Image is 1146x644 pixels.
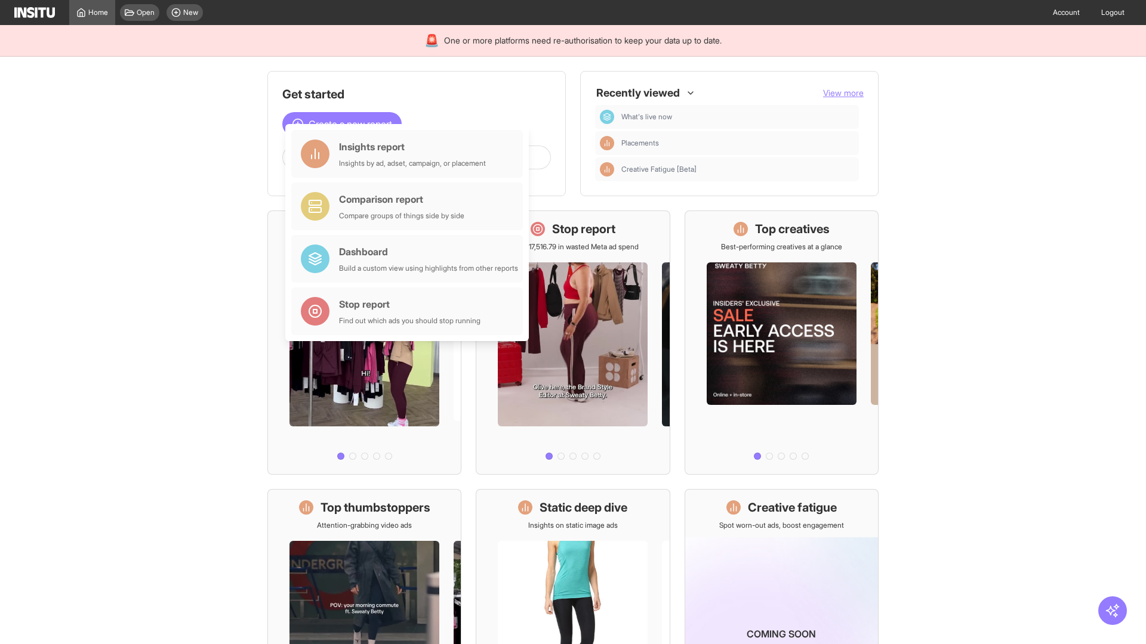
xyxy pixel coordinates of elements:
h1: Top thumbstoppers [321,499,430,516]
div: Comparison report [339,192,464,206]
p: Best-performing creatives at a glance [721,242,842,252]
span: Creative Fatigue [Beta] [621,165,854,174]
div: 🚨 [424,32,439,49]
div: Find out which ads you should stop running [339,316,480,326]
span: Creative Fatigue [Beta] [621,165,697,174]
span: Placements [621,138,854,148]
span: What's live now [621,112,854,122]
span: One or more platforms need re-authorisation to keep your data up to date. [444,35,722,47]
p: Insights on static image ads [528,521,618,530]
h1: Top creatives [755,221,830,237]
a: Top creativesBest-performing creatives at a glance [685,210,879,475]
span: What's live now [621,112,672,122]
div: Dashboard [339,244,518,259]
div: Dashboard [600,110,614,124]
h1: Get started [282,86,551,103]
span: View more [823,88,864,98]
h1: Static deep dive [540,499,627,516]
div: Insights report [339,140,486,154]
p: Attention-grabbing video ads [317,521,412,530]
div: Stop report [339,297,480,311]
h1: Stop report [552,221,615,237]
div: Insights by ad, adset, campaign, or placement [339,159,486,168]
span: Create a new report [309,117,392,131]
span: New [183,8,198,17]
div: Insights [600,162,614,177]
span: Home [88,8,108,17]
div: Insights [600,136,614,150]
img: Logo [14,7,55,18]
a: What's live nowSee all active ads instantly [267,210,461,475]
button: Create a new report [282,112,402,136]
a: Stop reportSave £17,516.79 in wasted Meta ad spend [476,210,670,475]
div: Build a custom view using highlights from other reports [339,264,518,273]
div: Compare groups of things side by side [339,211,464,221]
p: Save £17,516.79 in wasted Meta ad spend [507,242,639,252]
span: Placements [621,138,659,148]
span: Open [137,8,155,17]
button: View more [823,87,864,99]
